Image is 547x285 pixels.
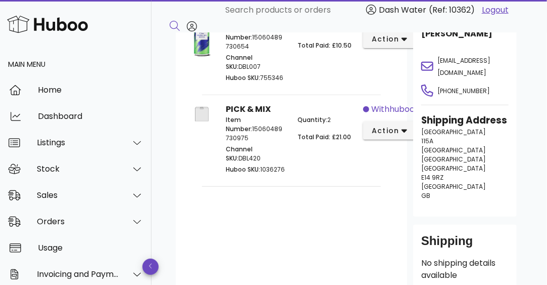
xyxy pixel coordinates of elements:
span: GB [421,191,430,200]
div: Home [38,85,143,95]
div: Stock [37,164,119,174]
img: Huboo Logo [7,13,88,35]
span: [GEOGRAPHIC_DATA] [421,155,486,164]
span: Huboo SKU: [226,73,260,82]
button: action [363,30,415,48]
p: 2 [297,115,357,125]
div: Usage [38,243,143,253]
span: [GEOGRAPHIC_DATA] [421,164,486,173]
span: Channel SKU: [226,145,253,162]
span: action [371,34,400,45]
img: Product Image [190,103,214,125]
span: Total Paid: £10.50 [297,41,352,50]
p: 15060489730975 [226,115,285,143]
span: 115A [421,137,433,145]
p: 1036276 [226,165,285,174]
div: Sales [37,190,119,200]
span: [GEOGRAPHIC_DATA] [421,128,486,136]
span: (Ref: 10362) [429,4,475,16]
span: Huboo SKU: [226,165,260,174]
h3: Shipping Address [421,113,509,128]
p: No shipping details available [421,257,509,281]
span: action [371,126,400,136]
div: Invoicing and Payments [37,269,119,279]
span: Total Paid: £21.00 [297,133,351,141]
span: withhuboo [371,103,415,115]
div: Listings [37,138,119,147]
span: [GEOGRAPHIC_DATA] [421,146,486,154]
span: Item Number: [226,115,252,133]
p: DBL007 [226,53,285,71]
span: Dash Water [379,4,426,16]
span: E14 9RZ [421,173,443,182]
span: [PHONE_NUMBER] [438,87,490,95]
span: Channel SKU: [226,53,253,71]
div: Shipping [421,233,509,257]
p: DBL420 [226,145,285,163]
strong: PICK & MIX [226,103,271,115]
div: Dashboard [38,111,143,121]
div: Orders [37,217,119,226]
p: 755346 [226,73,285,83]
span: [GEOGRAPHIC_DATA] [421,182,486,191]
span: [EMAIL_ADDRESS][DOMAIN_NAME] [438,56,491,77]
span: Quantity: [297,115,327,124]
a: Logout [482,4,509,16]
button: action [363,121,415,140]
